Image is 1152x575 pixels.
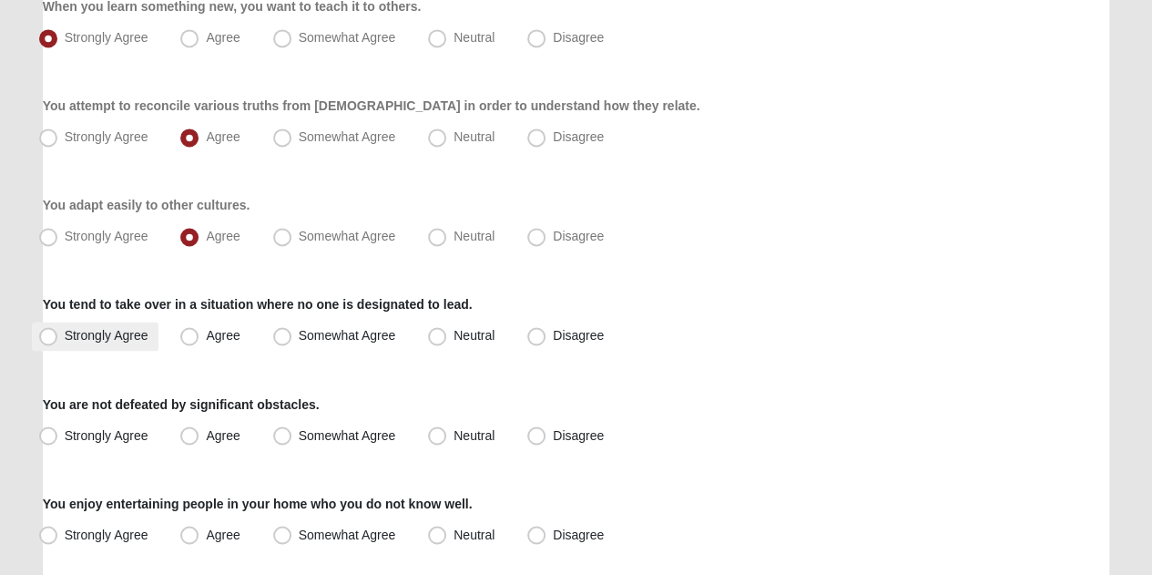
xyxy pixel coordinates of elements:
span: Strongly Agree [65,527,148,541]
span: Strongly Agree [65,129,148,144]
span: Agree [206,527,240,541]
span: Disagree [553,129,604,144]
span: Agree [206,30,240,45]
span: Agree [206,129,240,144]
span: Neutral [454,527,494,541]
span: Neutral [454,129,494,144]
span: Somewhat Agree [299,527,396,541]
span: Disagree [553,30,604,45]
span: Strongly Agree [65,328,148,343]
span: Agree [206,328,240,343]
label: You tend to take over in a situation where no one is designated to lead. [43,295,473,313]
span: Somewhat Agree [299,129,396,144]
span: Neutral [454,328,494,343]
span: Neutral [454,229,494,243]
span: Neutral [454,30,494,45]
span: Somewhat Agree [299,427,396,442]
span: Somewhat Agree [299,328,396,343]
span: Somewhat Agree [299,229,396,243]
span: Strongly Agree [65,229,148,243]
span: Disagree [553,229,604,243]
label: You attempt to reconcile various truths from [DEMOGRAPHIC_DATA] in order to understand how they r... [43,97,700,115]
span: Strongly Agree [65,30,148,45]
label: You adapt easily to other cultures. [43,196,250,214]
span: Agree [206,229,240,243]
label: You enjoy entertaining people in your home who you do not know well. [43,494,473,512]
span: Disagree [553,427,604,442]
label: You are not defeated by significant obstacles. [43,395,320,413]
span: Neutral [454,427,494,442]
span: Agree [206,427,240,442]
span: Somewhat Agree [299,30,396,45]
span: Disagree [553,527,604,541]
span: Disagree [553,328,604,343]
span: Strongly Agree [65,427,148,442]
